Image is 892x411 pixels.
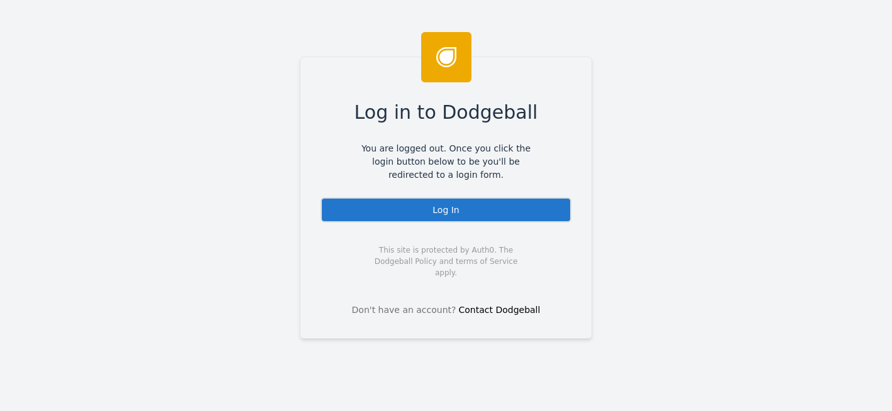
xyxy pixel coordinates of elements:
[363,244,529,278] span: This site is protected by Auth0. The Dodgeball Policy and terms of Service apply.
[355,98,538,126] span: Log in to Dodgeball
[459,305,541,315] a: Contact Dodgeball
[352,142,540,182] span: You are logged out. Once you click the login button below to be you'll be redirected to a login f...
[321,197,571,222] div: Log In
[352,304,456,317] span: Don't have an account?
